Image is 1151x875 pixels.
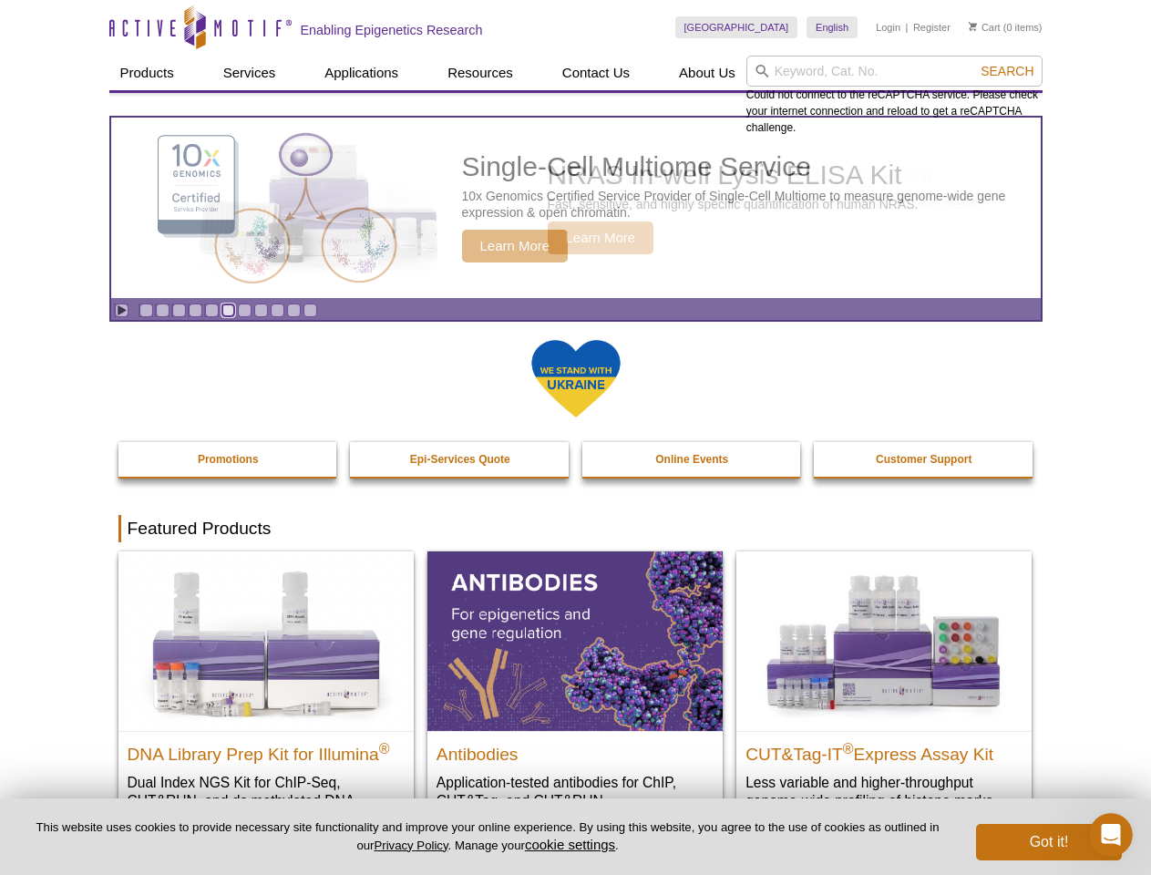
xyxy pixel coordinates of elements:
sup: ® [843,740,854,756]
a: Contact Us [551,56,641,90]
a: Go to slide 4 [189,304,202,317]
button: Search [975,63,1039,79]
button: Got it! [976,824,1122,860]
input: Keyword, Cat. No. [746,56,1043,87]
img: DNA Library Prep Kit for Illumina [118,551,414,730]
img: We Stand With Ukraine [530,338,622,419]
a: Resources [437,56,524,90]
button: cookie settings [525,837,615,852]
a: [GEOGRAPHIC_DATA] [675,16,798,38]
a: DNA Library Prep Kit for Illumina DNA Library Prep Kit for Illumina® Dual Index NGS Kit for ChIP-... [118,551,414,846]
a: Go to slide 1 [139,304,153,317]
a: Products [109,56,185,90]
h2: Enabling Epigenetics Research [301,22,483,38]
a: Go to slide 7 [238,304,252,317]
sup: ® [379,740,390,756]
a: Epi-Services Quote [350,442,570,477]
img: CUT&Tag-IT® Express Assay Kit [736,551,1032,730]
a: Register [913,21,951,34]
a: CUT&Tag-IT® Express Assay Kit CUT&Tag-IT®Express Assay Kit Less variable and higher-throughput ge... [736,551,1032,828]
a: Online Events [582,442,803,477]
a: Go to slide 5 [205,304,219,317]
a: Go to slide 11 [303,304,317,317]
a: Login [876,21,900,34]
h2: Antibodies [437,736,714,764]
a: Applications [313,56,409,90]
a: About Us [668,56,746,90]
a: Go to slide 6 [221,304,235,317]
li: (0 items) [969,16,1043,38]
strong: Promotions [198,453,259,466]
p: Less variable and higher-throughput genome-wide profiling of histone marks​. [745,773,1023,810]
h2: DNA Library Prep Kit for Illumina [128,736,405,764]
a: Go to slide 2 [156,304,170,317]
a: Toggle autoplay [115,304,128,317]
a: Go to slide 8 [254,304,268,317]
li: | [906,16,909,38]
p: This website uses cookies to provide necessary site functionality and improve your online experie... [29,819,946,854]
img: All Antibodies [427,551,723,730]
strong: Customer Support [876,453,971,466]
a: All Antibodies Antibodies Application-tested antibodies for ChIP, CUT&Tag, and CUT&RUN. [427,551,723,828]
a: Go to slide 10 [287,304,301,317]
h2: Featured Products [118,515,1033,542]
a: Customer Support [814,442,1034,477]
iframe: Intercom live chat [1089,813,1133,857]
a: English [807,16,858,38]
a: Privacy Policy [374,839,447,852]
a: Go to slide 9 [271,304,284,317]
a: Services [212,56,287,90]
h2: CUT&Tag-IT Express Assay Kit [745,736,1023,764]
img: Your Cart [969,22,977,31]
strong: Epi-Services Quote [410,453,510,466]
span: Search [981,64,1033,78]
a: Cart [969,21,1001,34]
strong: Online Events [655,453,728,466]
div: Could not connect to the reCAPTCHA service. Please check your internet connection and reload to g... [746,56,1043,136]
a: Promotions [118,442,339,477]
p: Application-tested antibodies for ChIP, CUT&Tag, and CUT&RUN. [437,773,714,810]
a: Go to slide 3 [172,304,186,317]
p: Dual Index NGS Kit for ChIP-Seq, CUT&RUN, and ds methylated DNA assays. [128,773,405,829]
